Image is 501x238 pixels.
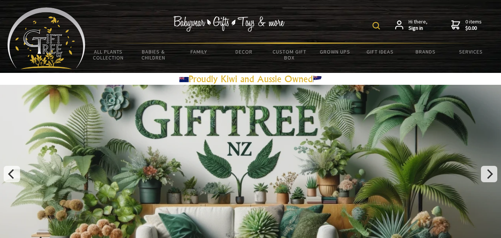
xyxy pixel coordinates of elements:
a: 0 items$0.00 [451,19,482,32]
a: All Plants Collection [85,44,131,65]
button: Previous [4,166,20,182]
a: Brands [403,44,448,59]
strong: Sign in [409,25,427,32]
img: Babyware - Gifts - Toys and more... [7,7,85,69]
button: Next [481,166,497,182]
a: Gift Ideas [358,44,403,59]
a: Hi there,Sign in [395,19,427,32]
span: 0 items [465,18,482,32]
img: Babywear - Gifts - Toys & more [173,16,285,32]
span: Hi there, [409,19,427,32]
a: Grown Ups [312,44,358,59]
a: Babies & Children [131,44,176,65]
a: Proudly Kiwi and Aussie Owned [179,73,322,84]
a: Decor [221,44,267,59]
a: Family [176,44,221,59]
strong: $0.00 [465,25,482,32]
a: Custom Gift Box [267,44,312,65]
img: product search [373,22,380,29]
a: Services [448,44,494,59]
